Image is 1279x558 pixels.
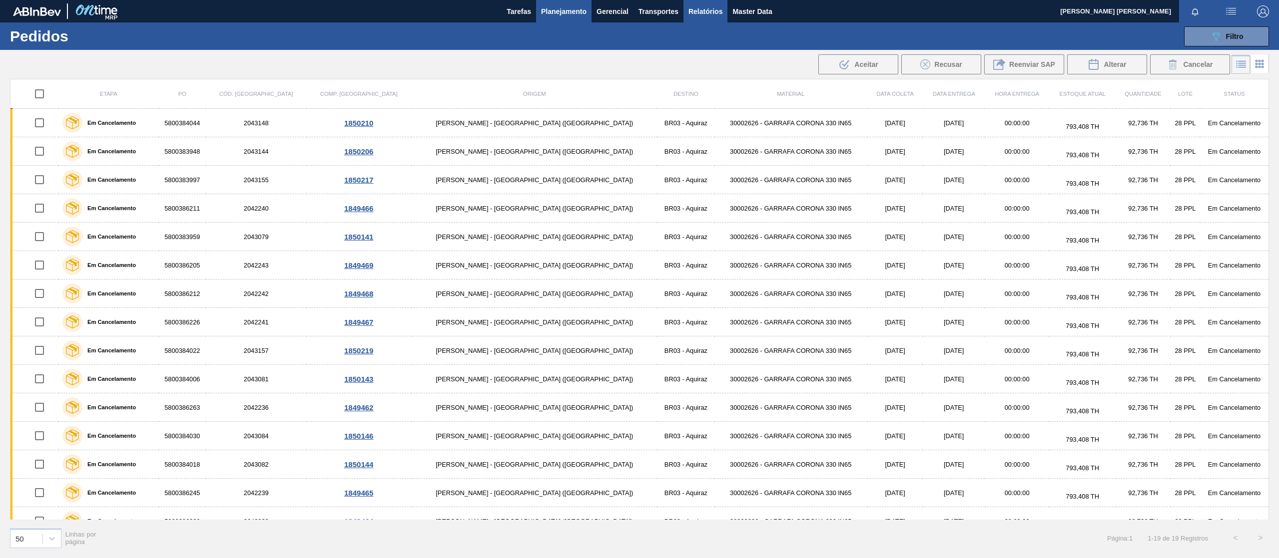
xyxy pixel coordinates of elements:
td: 2043155 [206,166,306,194]
td: [DATE] [867,393,923,422]
td: [DATE] [923,137,985,166]
span: 793,408 TH [1066,293,1099,301]
span: Cód. [GEOGRAPHIC_DATA] [219,91,293,97]
div: 1849464 [308,517,410,526]
td: BR03 - Aquiraz [657,308,714,336]
td: 00:00:00 [985,137,1049,166]
label: Em Cancelamento [82,518,136,524]
td: 2042238 [206,507,306,536]
td: 5800383959 [158,223,206,251]
span: 793,408 TH [1066,265,1099,273]
td: 2043082 [206,450,306,479]
td: [DATE] [923,479,985,507]
a: Em Cancelamento58003840302043084[PERSON_NAME] - [GEOGRAPHIC_DATA] ([GEOGRAPHIC_DATA])BR03 - Aquir... [10,422,1269,450]
td: [DATE] [923,336,985,365]
td: BR03 - Aquiraz [657,137,714,166]
a: Em Cancelamento58003839482043144[PERSON_NAME] - [GEOGRAPHIC_DATA] ([GEOGRAPHIC_DATA])BR03 - Aquir... [10,137,1269,166]
td: [PERSON_NAME] - [GEOGRAPHIC_DATA] ([GEOGRAPHIC_DATA]) [411,279,657,308]
td: [DATE] [923,422,985,450]
td: 5800383997 [158,166,206,194]
td: 2043148 [206,109,306,137]
div: 1850144 [308,460,410,469]
td: 28 PPL [1171,308,1200,336]
td: 92,736 TH [1116,422,1171,450]
td: Em Cancelamento [1200,422,1269,450]
td: [DATE] [867,479,923,507]
div: 1849462 [308,403,410,412]
button: Recusar [901,54,981,74]
td: 92,736 TH [1116,450,1171,479]
td: Em Cancelamento [1200,166,1269,194]
span: 793,408 TH [1066,151,1099,159]
td: BR03 - Aquiraz [657,279,714,308]
td: BR03 - Aquiraz [657,393,714,422]
div: 1849465 [308,489,410,497]
td: Em Cancelamento [1200,479,1269,507]
td: 00:00:00 [985,393,1049,422]
td: [DATE] [923,166,985,194]
td: 92,736 TH [1116,336,1171,365]
td: Em Cancelamento [1200,393,1269,422]
div: 1850217 [308,176,410,184]
td: 00:00:00 [985,109,1049,137]
td: 92,736 TH [1116,109,1171,137]
td: 5800386226 [158,308,206,336]
td: [PERSON_NAME] - [GEOGRAPHIC_DATA] ([GEOGRAPHIC_DATA]) [411,450,657,479]
label: Em Cancelamento [82,148,136,154]
td: [DATE] [867,251,923,279]
td: [DATE] [867,137,923,166]
button: Alterar [1067,54,1147,74]
label: Em Cancelamento [82,262,136,268]
td: [DATE] [867,422,923,450]
td: 92,736 TH [1116,507,1171,536]
div: Cancelar Pedidos em Massa [1150,54,1230,74]
span: Status [1224,91,1245,97]
span: Material [777,91,804,97]
td: 28 PPL [1171,507,1200,536]
td: 00:00:00 [985,479,1049,507]
td: 5800384030 [158,422,206,450]
td: 00:00:00 [985,365,1049,393]
span: Origem [523,91,546,97]
a: Em Cancelamento58003862052042243[PERSON_NAME] - [GEOGRAPHIC_DATA] ([GEOGRAPHIC_DATA])BR03 - Aquir... [10,251,1269,279]
td: 30002626 - GARRAFA CORONA 330 IN65 [714,251,867,279]
td: [PERSON_NAME] - [GEOGRAPHIC_DATA] ([GEOGRAPHIC_DATA]) [411,422,657,450]
td: 30002626 - GARRAFA CORONA 330 IN65 [714,365,867,393]
div: Aceitar [818,54,898,74]
span: Comp. [GEOGRAPHIC_DATA] [320,91,398,97]
span: 793,408 TH [1066,464,1099,472]
td: 5800386245 [158,479,206,507]
td: 30002626 - GARRAFA CORONA 330 IN65 [714,422,867,450]
span: Tarefas [507,5,531,17]
td: [PERSON_NAME] - [GEOGRAPHIC_DATA] ([GEOGRAPHIC_DATA]) [411,223,657,251]
span: 793,408 TH [1066,123,1099,130]
span: 793,408 TH [1066,237,1099,244]
div: 1849469 [308,261,410,270]
span: 793,408 TH [1066,436,1099,443]
td: [DATE] [923,194,985,223]
span: Data coleta [876,91,914,97]
div: Reenviar SAP [984,54,1064,74]
td: 00:00:00 [985,422,1049,450]
td: [DATE] [923,109,985,137]
td: Em Cancelamento [1200,308,1269,336]
span: Alterar [1104,60,1126,68]
td: BR03 - Aquiraz [657,450,714,479]
td: BR03 - Aquiraz [657,479,714,507]
td: 28 PPL [1171,137,1200,166]
td: 28 PPL [1171,393,1200,422]
td: BR03 - Aquiraz [657,166,714,194]
td: [PERSON_NAME] - [GEOGRAPHIC_DATA] ([GEOGRAPHIC_DATA]) [411,109,657,137]
td: [PERSON_NAME] - [GEOGRAPHIC_DATA] ([GEOGRAPHIC_DATA]) [411,393,657,422]
td: Em Cancelamento [1200,507,1269,536]
button: Filtro [1184,26,1269,46]
button: Notificações [1179,4,1211,18]
td: 2042243 [206,251,306,279]
td: 28 PPL [1171,336,1200,365]
div: 1849466 [308,204,410,213]
span: 793,408 TH [1066,208,1099,216]
div: 1849467 [308,318,410,326]
td: [DATE] [923,365,985,393]
td: 28 PPL [1171,194,1200,223]
td: [DATE] [867,166,923,194]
